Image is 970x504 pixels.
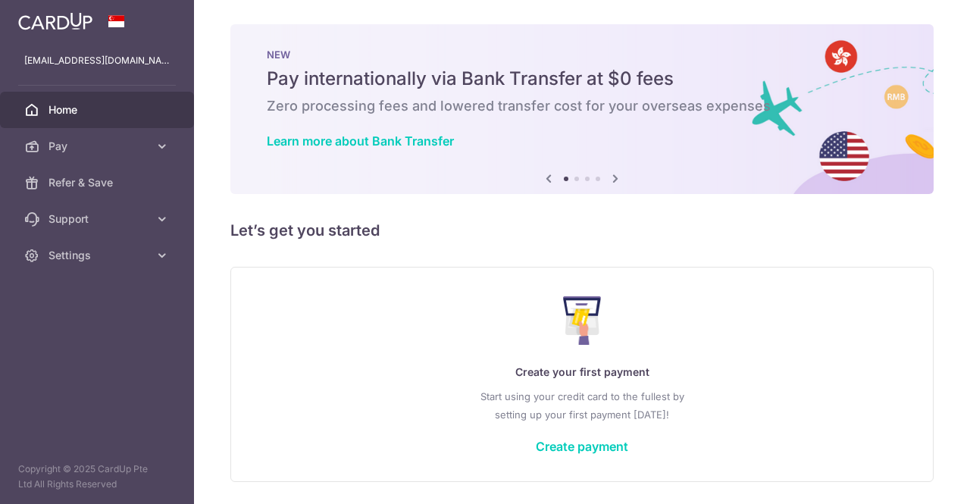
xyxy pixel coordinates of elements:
[48,102,149,117] span: Home
[48,175,149,190] span: Refer & Save
[230,24,934,194] img: Bank transfer banner
[563,296,602,345] img: Make Payment
[18,12,92,30] img: CardUp
[230,218,934,243] h5: Let’s get you started
[267,97,897,115] h6: Zero processing fees and lowered transfer cost for your overseas expenses
[48,139,149,154] span: Pay
[48,248,149,263] span: Settings
[267,133,454,149] a: Learn more about Bank Transfer
[536,439,628,454] a: Create payment
[261,387,903,424] p: Start using your credit card to the fullest by setting up your first payment [DATE]!
[267,67,897,91] h5: Pay internationally via Bank Transfer at $0 fees
[24,53,170,68] p: [EMAIL_ADDRESS][DOMAIN_NAME]
[267,49,897,61] p: NEW
[48,211,149,227] span: Support
[261,363,903,381] p: Create your first payment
